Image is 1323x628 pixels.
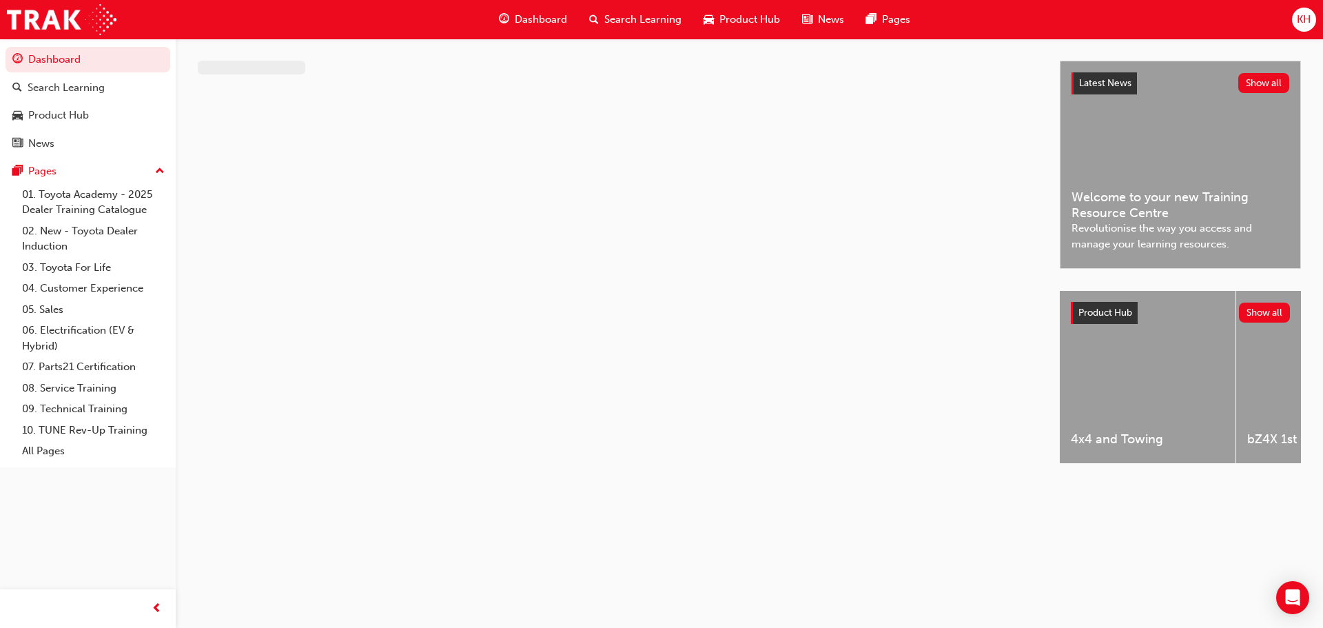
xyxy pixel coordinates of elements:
[12,54,23,66] span: guage-icon
[589,11,599,28] span: search-icon
[1079,77,1131,89] span: Latest News
[1071,432,1224,447] span: 4x4 and Towing
[1239,303,1291,323] button: Show all
[6,47,170,72] a: Dashboard
[12,110,23,122] span: car-icon
[1292,8,1316,32] button: KH
[578,6,693,34] a: search-iconSearch Learning
[12,138,23,150] span: news-icon
[604,12,681,28] span: Search Learning
[17,320,170,356] a: 06. Electrification (EV & Hybrid)
[6,131,170,156] a: News
[1071,221,1289,252] span: Revolutionise the way you access and manage your learning resources.
[7,4,116,35] img: Trak
[1071,190,1289,221] span: Welcome to your new Training Resource Centre
[882,12,910,28] span: Pages
[28,80,105,96] div: Search Learning
[17,184,170,221] a: 01. Toyota Academy - 2025 Dealer Training Catalogue
[1078,307,1132,318] span: Product Hub
[17,221,170,257] a: 02. New - Toyota Dealer Induction
[17,398,170,420] a: 09. Technical Training
[855,6,921,34] a: pages-iconPages
[1071,302,1290,324] a: Product HubShow all
[791,6,855,34] a: news-iconNews
[6,103,170,128] a: Product Hub
[17,257,170,278] a: 03. Toyota For Life
[17,356,170,378] a: 07. Parts21 Certification
[6,159,170,184] button: Pages
[719,12,780,28] span: Product Hub
[515,12,567,28] span: Dashboard
[1060,61,1301,269] a: Latest NewsShow allWelcome to your new Training Resource CentreRevolutionise the way you access a...
[1071,72,1289,94] a: Latest NewsShow all
[6,44,170,159] button: DashboardSearch LearningProduct HubNews
[12,165,23,178] span: pages-icon
[1060,291,1235,463] a: 4x4 and Towing
[499,11,509,28] span: guage-icon
[1297,12,1311,28] span: KH
[17,378,170,399] a: 08. Service Training
[17,440,170,462] a: All Pages
[12,82,22,94] span: search-icon
[17,420,170,441] a: 10. TUNE Rev-Up Training
[488,6,578,34] a: guage-iconDashboard
[28,163,57,179] div: Pages
[802,11,812,28] span: news-icon
[28,136,54,152] div: News
[17,299,170,321] a: 05. Sales
[866,11,876,28] span: pages-icon
[818,12,844,28] span: News
[6,75,170,101] a: Search Learning
[1238,73,1290,93] button: Show all
[152,600,162,618] span: prev-icon
[17,278,170,299] a: 04. Customer Experience
[1276,581,1309,614] div: Open Intercom Messenger
[155,163,165,181] span: up-icon
[693,6,791,34] a: car-iconProduct Hub
[28,108,89,123] div: Product Hub
[704,11,714,28] span: car-icon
